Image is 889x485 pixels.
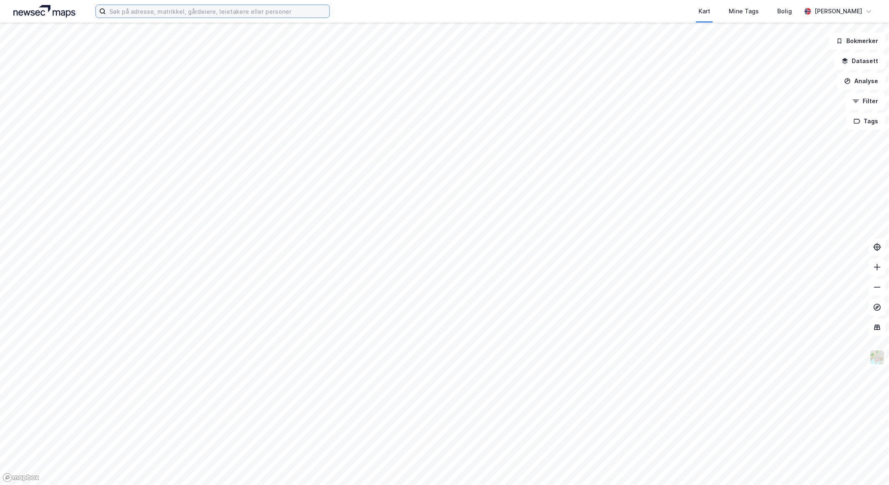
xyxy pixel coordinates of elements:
[847,445,889,485] div: Kontrollprogram for chat
[13,5,75,18] img: logo.a4113a55bc3d86da70a041830d287a7e.svg
[699,6,710,16] div: Kart
[106,5,329,18] input: Søk på adresse, matrikkel, gårdeiere, leietakere eller personer
[777,6,792,16] div: Bolig
[847,445,889,485] iframe: Chat Widget
[729,6,759,16] div: Mine Tags
[814,6,862,16] div: [PERSON_NAME]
